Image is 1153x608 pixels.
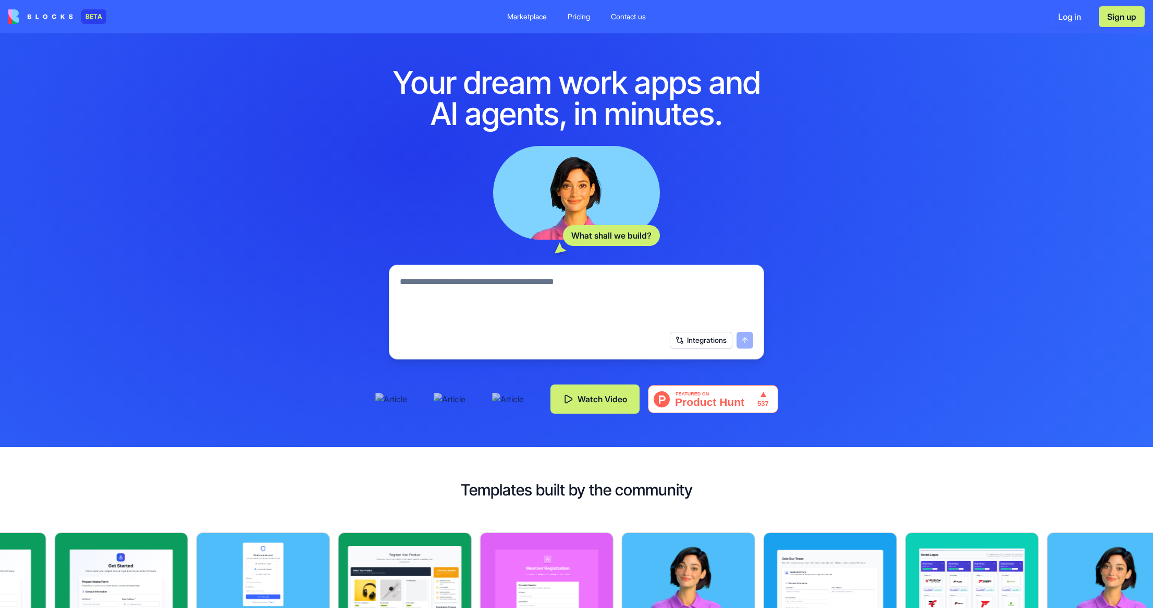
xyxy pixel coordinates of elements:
img: Article [492,393,534,405]
div: What shall we build? [563,225,660,246]
button: Watch Video [550,384,640,414]
button: Log in [1049,6,1090,27]
img: logo [8,9,73,24]
button: Integrations [670,332,732,349]
img: Blocks - Your dream work apps and AI agents, in minutes. | Product Hunt [648,384,778,414]
h2: Templates built by the community [17,480,1136,499]
a: BETA [8,9,106,24]
div: Contact us [611,11,646,22]
button: Sign up [1099,6,1145,27]
div: BETA [81,9,106,24]
a: Pricing [559,7,598,26]
a: Contact us [603,7,654,26]
a: Marketplace [499,7,555,26]
div: Pricing [568,11,590,22]
h1: Your dream work apps and AI agents, in minutes. [376,67,777,129]
img: Article [434,393,475,405]
div: Marketplace [507,11,547,22]
img: Article [375,393,417,405]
